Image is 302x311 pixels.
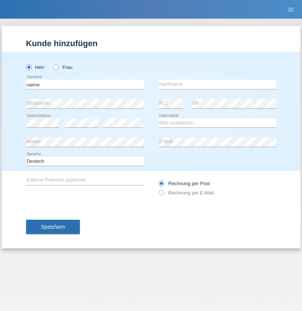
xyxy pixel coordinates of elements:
[287,6,295,13] i: menu
[41,224,65,230] span: Speichern
[159,181,164,190] input: Rechnung per Post
[283,7,298,12] a: menu
[159,190,164,199] input: Rechnung per E-Mail
[159,181,210,186] label: Rechnung per Post
[53,64,58,69] input: Frau
[26,220,80,234] button: Speichern
[26,64,31,69] input: Herr
[26,64,45,70] label: Herr
[26,39,276,48] h1: Kunde hinzufügen
[53,64,72,70] label: Frau
[159,190,214,196] label: Rechnung per E-Mail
